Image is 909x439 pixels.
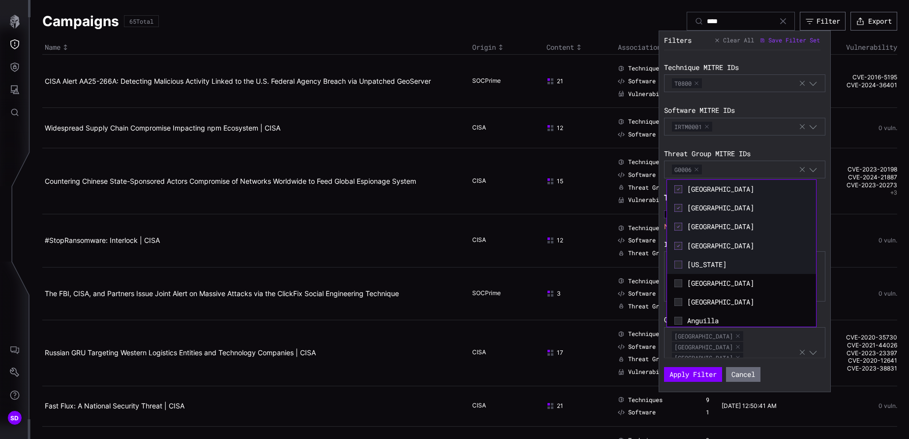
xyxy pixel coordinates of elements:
[546,236,606,244] div: 12
[811,334,897,341] a: CVE-2020-35730
[800,12,846,31] button: Filter
[628,277,663,285] span: Techniques
[811,349,897,357] a: CVE-2023-23397
[687,279,809,288] span: [GEOGRAPHIC_DATA]
[628,196,680,204] span: Vulnerabilities
[628,343,656,351] span: Software
[890,189,897,197] button: +3
[472,124,521,133] div: CISA
[664,192,825,203] h3: Targets
[546,349,606,357] div: 17
[811,166,897,173] a: CVE-2023-20198
[628,224,663,232] span: Techniques
[618,90,680,98] a: Vulnerabilities
[811,341,897,349] a: CVE-2021-44026
[45,177,416,185] a: Countering Chinese State-Sponsored Actors Compromise of Networks Worldwide to Feed Global Espiona...
[759,36,820,45] button: Save Filter Set
[472,236,521,245] div: CISA
[672,331,743,341] span: Afghanistan
[811,237,897,244] div: 0 vuln.
[618,171,656,179] a: Software
[618,224,663,232] a: Techniques
[628,184,673,192] span: Threat Groups
[0,406,29,429] button: SD
[618,77,656,85] a: Software
[850,12,897,31] button: Export
[672,165,702,174] span: G0006
[472,289,521,298] div: SOCPrime
[618,355,673,363] a: Threat Groups
[768,36,820,44] span: Save Filter Set
[618,131,656,138] a: Software
[723,36,754,44] span: Clear All
[618,290,656,298] a: Software
[628,77,656,85] span: Software
[808,40,897,55] th: Vulnerability
[618,158,663,166] a: Techniques
[618,236,656,244] a: Software
[664,222,825,231] p: No threat profile setup
[618,184,673,192] a: Threat Groups
[546,177,606,185] div: 15
[811,173,897,181] a: CVE-2024-21887
[714,36,755,45] button: Clear All
[706,408,709,416] div: 1
[45,289,399,298] a: The FBI, CISA, and Partners Issue Joint Alert on Massive Attacks via the ClickFix Social Engineer...
[687,316,809,325] span: Anguilla
[817,17,840,26] div: Filter
[664,106,825,115] label: Software MITRE IDs
[811,357,897,365] a: CVE-2020-12641
[618,343,656,351] a: Software
[664,36,692,45] div: Filters
[798,165,806,174] button: Clear selection
[664,367,722,382] button: Apply Filter
[628,368,680,376] span: Vulnerabilities
[129,18,153,24] div: 65 Total
[811,125,897,132] div: 0 vuln.
[472,177,521,186] div: CISA
[45,402,184,410] a: Fast Flux: A National Security Threat | CISA
[618,396,663,404] a: Techniques
[811,181,897,189] a: CVE-2023-20273
[628,408,656,416] span: Software
[42,12,119,30] h1: Campaigns
[45,348,316,357] a: Russian GRU Targeting Western Logistics Entities and Technology Companies | CISA
[672,353,743,363] span: Albania
[811,290,897,297] div: 0 vuln.
[664,240,825,249] label: Industries
[546,402,606,410] div: 21
[546,290,606,298] div: 3
[628,236,656,244] span: Software
[672,122,712,132] span: IRTM0001
[672,342,743,352] span: Åland Islands
[45,77,431,85] a: CISA Alert AA25-266A: Detecting Malicious Activity Linked to the U.S. Federal Agency Breach via U...
[706,396,709,404] div: 9
[618,368,680,376] a: Vulnerabilities
[726,367,760,382] button: Cancel
[687,185,809,194] span: [GEOGRAPHIC_DATA]
[811,81,897,89] a: CVE-2024-36401
[687,222,809,231] span: [GEOGRAPHIC_DATA]
[472,402,521,410] div: CISA
[687,298,809,306] span: [GEOGRAPHIC_DATA]
[628,355,673,363] span: Threat Groups
[472,77,521,86] div: SOCPrime
[811,403,897,409] div: 0 vuln.
[618,196,680,204] a: Vulnerabilities
[809,165,818,174] button: Toggle options menu
[672,78,702,88] span: T0800
[628,131,656,138] span: Software
[628,90,680,98] span: Vulnerabilities
[628,158,663,166] span: Techniques
[628,330,663,338] span: Techniques
[664,63,825,72] label: Technique MITRE IDs
[664,149,825,158] label: Threat Group MITRE IDs
[618,249,673,257] a: Threat Groups
[687,260,809,269] span: [US_STATE]
[809,122,818,131] button: Toggle options menu
[472,348,521,357] div: CISA
[722,402,777,409] time: [DATE] 12:50:41 AM
[628,171,656,179] span: Software
[811,73,897,81] a: CVE-2016-5195
[618,65,663,72] a: Techniques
